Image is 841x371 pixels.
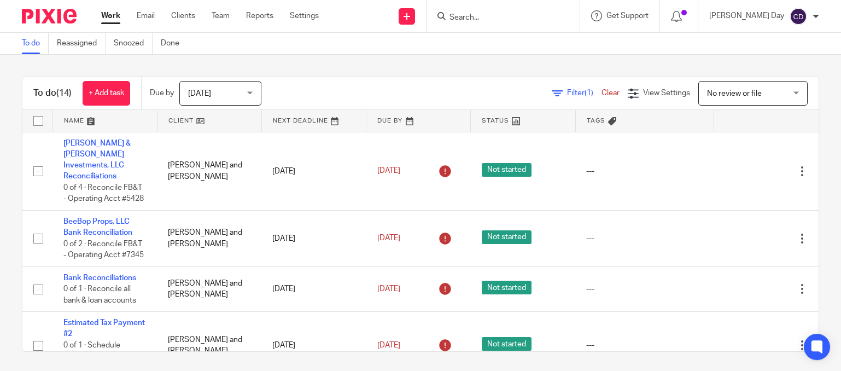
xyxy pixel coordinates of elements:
span: [DATE] [377,285,400,293]
span: Get Support [606,12,649,20]
p: [PERSON_NAME] Day [709,10,784,21]
div: --- [586,340,703,351]
a: Clients [171,10,195,21]
span: View Settings [643,89,690,97]
span: Not started [482,281,532,294]
img: Pixie [22,9,77,24]
span: No review or file [707,90,762,97]
a: Done [161,33,188,54]
a: + Add task [83,81,130,106]
span: (14) [56,89,72,97]
a: BeeBop Props, LLC Bank Reconciliation [63,218,132,236]
a: To do [22,33,49,54]
a: Clear [601,89,620,97]
a: Snoozed [114,33,153,54]
span: [DATE] [377,235,400,242]
span: [DATE] [377,341,400,349]
a: Reassigned [57,33,106,54]
a: Team [212,10,230,21]
span: Not started [482,337,532,351]
a: Settings [290,10,319,21]
span: Not started [482,230,532,244]
span: Not started [482,163,532,177]
a: Work [101,10,120,21]
a: [PERSON_NAME] & [PERSON_NAME] Investments, LLC Reconciliations [63,140,131,181]
span: (1) [585,89,593,97]
div: --- [586,233,703,244]
span: Tags [587,118,605,124]
span: 0 of 1 · Reconcile all bank & loan accounts [63,285,136,304]
div: --- [586,166,703,177]
a: Email [137,10,155,21]
span: Filter [567,89,601,97]
td: [DATE] [261,266,366,311]
h1: To do [33,88,72,99]
span: [DATE] [188,90,211,97]
a: Bank Reconciliations [63,274,136,282]
span: [DATE] [377,167,400,175]
span: 0 of 2 · Reconcile FB&T - Operating Acct #7345 [63,240,144,259]
input: Search [448,13,547,23]
img: svg%3E [790,8,807,25]
a: Reports [246,10,273,21]
span: 0 of 4 · Reconcile FB&T - Operating Acct #5428 [63,184,144,203]
td: [PERSON_NAME] and [PERSON_NAME] [157,210,261,266]
td: [DATE] [261,210,366,266]
a: Estimated Tax Payment #2 [63,319,145,338]
div: --- [586,283,703,294]
p: Due by [150,88,174,98]
td: [DATE] [261,132,366,210]
td: [PERSON_NAME] and [PERSON_NAME] [157,266,261,311]
td: [PERSON_NAME] and [PERSON_NAME] [157,132,261,210]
